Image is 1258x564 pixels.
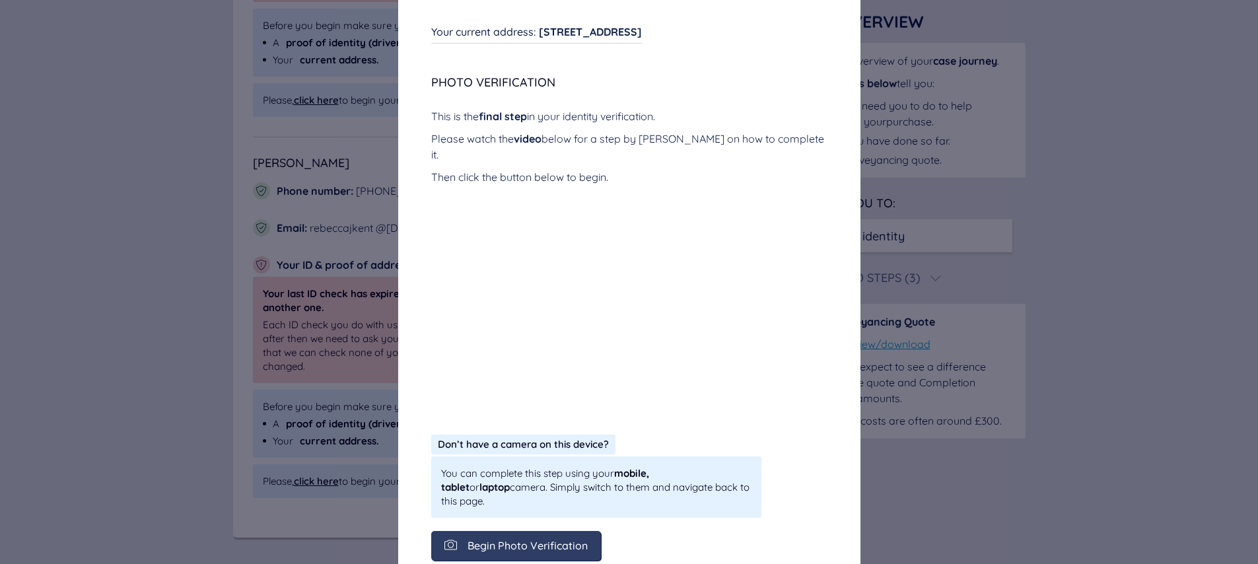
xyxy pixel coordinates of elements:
[479,481,510,493] span: laptop
[431,198,827,421] iframe: Video Verification Guide
[539,25,642,38] span: [STREET_ADDRESS]
[468,540,588,551] span: Begin Photo Verification
[441,467,649,493] span: mobile, tablet
[431,108,827,124] div: This is the in your identity verification.
[479,110,527,123] span: final step
[438,438,609,450] span: Don’t have a camera on this device?
[441,466,751,508] span: You can complete this step using your or camera. Simply switch to them and navigate back to this ...
[431,131,827,162] div: Please watch the below for a step by [PERSON_NAME] on how to complete it.
[431,169,827,185] div: Then click the button below to begin.
[431,75,555,90] span: Photo Verification
[514,132,542,145] span: video
[431,25,536,38] span: Your current address :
